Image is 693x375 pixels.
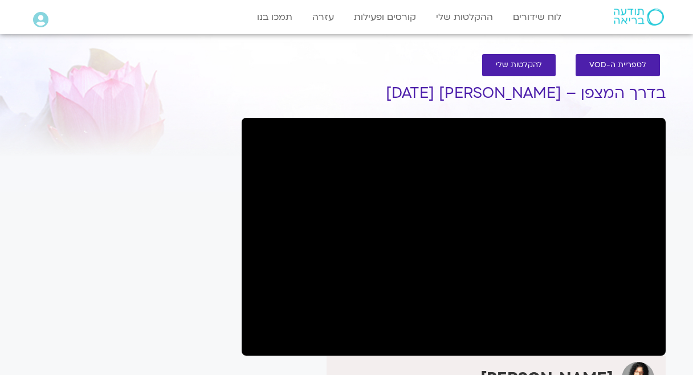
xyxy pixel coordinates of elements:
[614,9,664,26] img: תודעה בריאה
[576,54,660,76] a: לספריית ה-VOD
[589,61,646,69] span: לספריית ה-VOD
[348,6,422,28] a: קורסים ופעילות
[307,6,340,28] a: עזרה
[507,6,567,28] a: לוח שידורים
[251,6,298,28] a: תמכו בנו
[482,54,556,76] a: להקלטות שלי
[496,61,542,69] span: להקלטות שלי
[242,85,666,102] h1: בדרך המצפן – [PERSON_NAME] [DATE]
[430,6,499,28] a: ההקלטות שלי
